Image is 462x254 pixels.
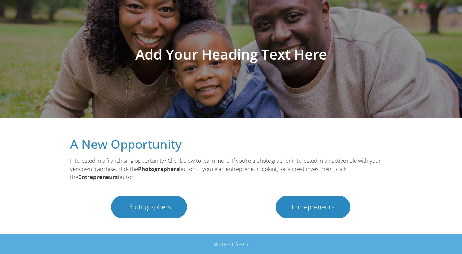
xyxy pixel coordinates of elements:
span: Photographers [127,204,171,210]
a: Photographers [111,196,187,218]
div: © 2025 Life365 [54,241,408,248]
b: Photographers [138,165,179,173]
h2: A New Opportunity [70,138,392,150]
h1: Add Your Heading Text Here [51,47,411,61]
p: Interested in a franchising opportunity? Click below to learn more! If you’re a photographer inte... [70,156,392,181]
b: Entrepreneurs [78,173,118,181]
a: Entrepreneurs [276,196,350,218]
span: Entrepreneurs [292,204,334,210]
